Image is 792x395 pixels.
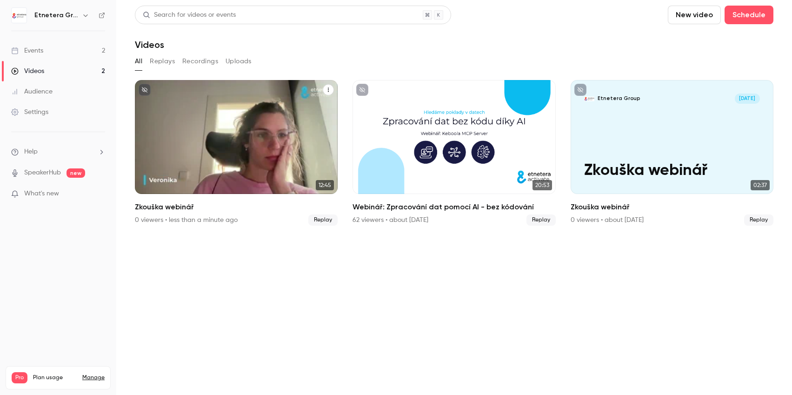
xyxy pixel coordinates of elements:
[353,215,428,225] div: 62 viewers • about [DATE]
[82,374,105,382] a: Manage
[12,372,27,383] span: Pro
[744,214,773,226] span: Replay
[308,214,338,226] span: Replay
[226,54,252,69] button: Uploads
[571,215,644,225] div: 0 viewers • about [DATE]
[574,84,586,96] button: unpublished
[735,94,760,104] span: [DATE]
[356,84,368,96] button: unpublished
[526,214,556,226] span: Replay
[11,87,53,96] div: Audience
[11,107,48,117] div: Settings
[584,94,594,104] img: Zkouška webinář
[135,80,338,226] li: Zkouška webinář
[135,215,238,225] div: 0 viewers • less than a minute ago
[150,54,175,69] button: Replays
[316,180,334,190] span: 12:45
[135,201,338,213] h2: Zkouška webinář
[182,54,218,69] button: Recordings
[135,54,142,69] button: All
[135,6,773,389] section: Videos
[353,80,555,226] li: Webinář: Zpracování dat pomocí AI - bez kódování
[143,10,236,20] div: Search for videos or events
[135,39,164,50] h1: Videos
[139,84,151,96] button: unpublished
[584,162,759,181] p: Zkouška webinář
[24,168,61,178] a: SpeakerHub
[532,180,552,190] span: 20:53
[598,95,640,102] p: Etnetera Group
[24,189,59,199] span: What's new
[34,11,78,20] h6: Etnetera Group
[571,80,773,226] a: Zkouška webinářEtnetera Group[DATE]Zkouška webinář02:37Zkouška webinář0 viewers • about [DATE]Replay
[24,147,38,157] span: Help
[135,80,338,226] a: 12:45Zkouška webinář0 viewers • less than a minute agoReplay
[11,46,43,55] div: Events
[353,201,555,213] h2: Webinář: Zpracování dat pomocí AI - bez kódování
[571,201,773,213] h2: Zkouška webinář
[67,168,85,178] span: new
[135,80,773,226] ul: Videos
[11,147,105,157] li: help-dropdown-opener
[353,80,555,226] a: 20:53Webinář: Zpracování dat pomocí AI - bez kódování62 viewers • about [DATE]Replay
[11,67,44,76] div: Videos
[668,6,721,24] button: New video
[94,190,105,198] iframe: Noticeable Trigger
[12,8,27,23] img: Etnetera Group
[33,374,77,382] span: Plan usage
[571,80,773,226] li: Zkouška webinář
[725,6,773,24] button: Schedule
[751,180,770,190] span: 02:37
